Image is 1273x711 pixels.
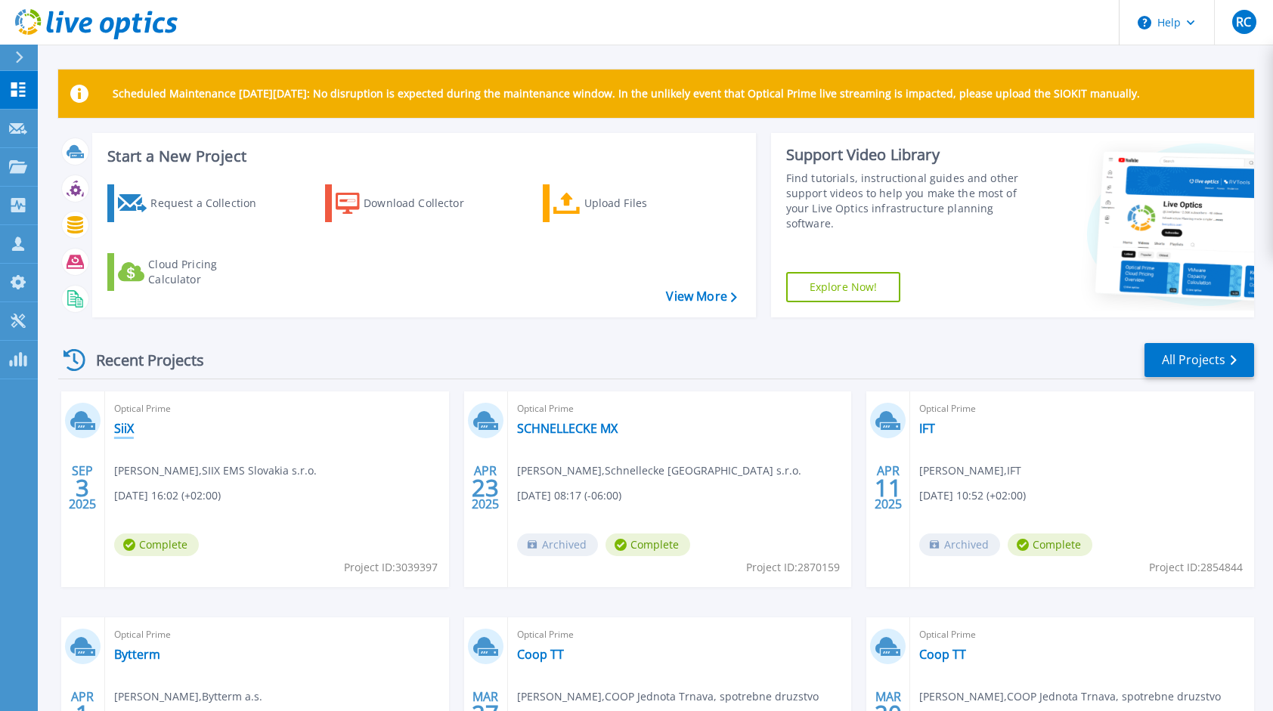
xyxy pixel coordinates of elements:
[1149,559,1243,576] span: Project ID: 2854844
[746,559,840,576] span: Project ID: 2870159
[114,421,134,436] a: SiiX
[786,145,1030,165] div: Support Video Library
[107,184,276,222] a: Request a Collection
[471,460,500,515] div: APR 2025
[517,487,621,504] span: [DATE] 08:17 (-06:00)
[1236,16,1251,28] span: RC
[58,342,225,379] div: Recent Projects
[919,647,966,662] a: Coop TT
[1008,533,1092,556] span: Complete
[517,421,618,436] a: SCHNELLECKE MX
[517,626,843,643] span: Optical Prime
[919,626,1245,643] span: Optical Prime
[584,188,705,218] div: Upload Files
[114,533,199,556] span: Complete
[919,533,1000,556] span: Archived
[114,462,317,479] span: [PERSON_NAME] , SIIX EMS Slovakia s.r.o.
[113,88,1140,100] p: Scheduled Maintenance [DATE][DATE]: No disruption is expected during the maintenance window. In t...
[517,688,819,705] span: [PERSON_NAME] , COOP Jednota Trnava, spotrebne druzstvo
[517,462,801,479] span: [PERSON_NAME] , Schnellecke [GEOGRAPHIC_DATA] s.r.o.
[114,647,160,662] a: Bytterm
[1144,343,1254,377] a: All Projects
[666,289,736,304] a: View More
[543,184,711,222] a: Upload Files
[517,647,564,662] a: Coop TT
[150,188,271,218] div: Request a Collection
[919,462,1021,479] span: [PERSON_NAME] , IFT
[875,481,902,494] span: 11
[874,460,903,515] div: APR 2025
[786,171,1030,231] div: Find tutorials, instructional guides and other support videos to help you make the most of your L...
[472,481,499,494] span: 23
[919,487,1026,504] span: [DATE] 10:52 (+02:00)
[114,487,221,504] span: [DATE] 16:02 (+02:00)
[517,533,598,556] span: Archived
[364,188,485,218] div: Download Collector
[114,400,440,417] span: Optical Prime
[919,400,1245,417] span: Optical Prime
[919,421,935,436] a: IFT
[919,688,1221,705] span: [PERSON_NAME] , COOP Jednota Trnava, spotrebne druzstvo
[517,400,843,417] span: Optical Prime
[114,626,440,643] span: Optical Prime
[76,481,89,494] span: 3
[68,460,97,515] div: SEP 2025
[107,148,736,165] h3: Start a New Project
[325,184,494,222] a: Download Collector
[107,253,276,291] a: Cloud Pricing Calculator
[606,533,690,556] span: Complete
[148,257,269,287] div: Cloud Pricing Calculator
[786,272,901,302] a: Explore Now!
[344,559,438,576] span: Project ID: 3039397
[114,688,262,705] span: [PERSON_NAME] , Bytterm a.s.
